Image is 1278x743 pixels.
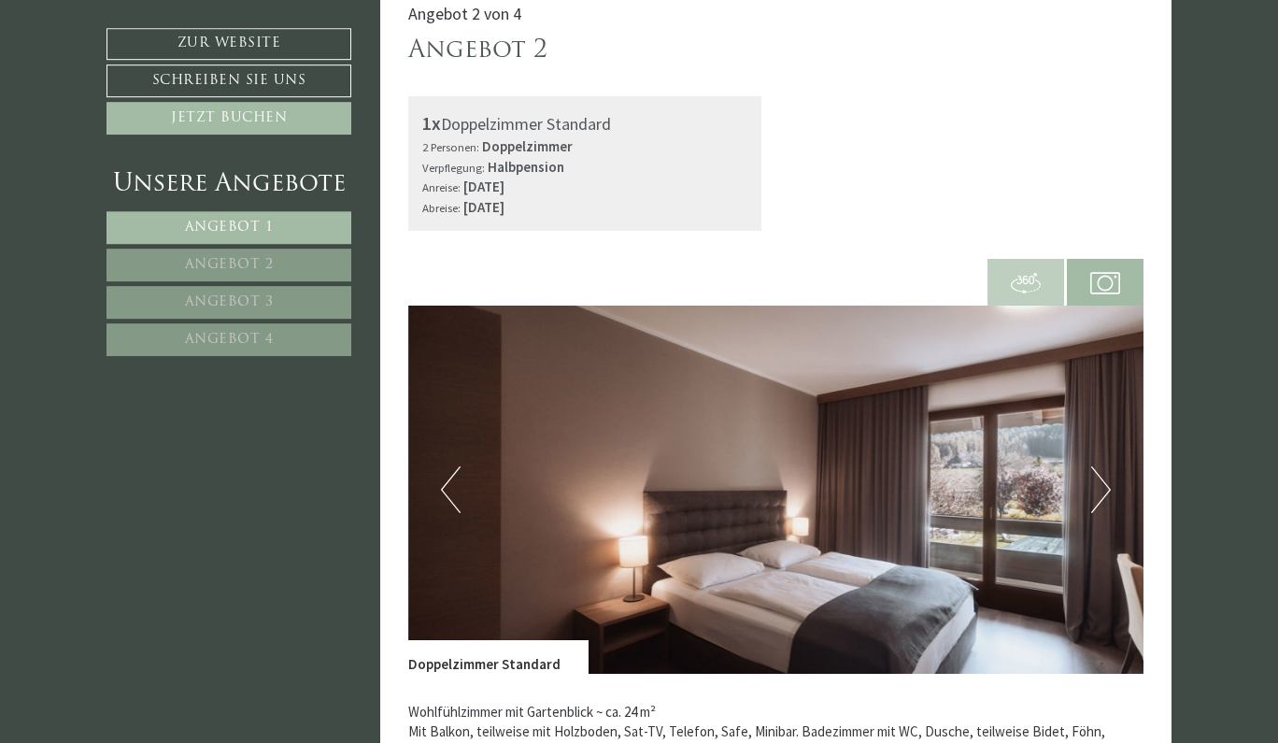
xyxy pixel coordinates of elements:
div: Doppelzimmer Standard [422,110,748,137]
div: Guten Tag, wie können wir Ihnen helfen? [14,50,276,103]
small: 20:30 [28,87,266,99]
span: Angebot 4 [185,333,274,347]
img: 360-grad.svg [1011,268,1041,298]
span: Angebot 1 [185,221,274,235]
b: Halbpension [488,158,564,176]
a: Jetzt buchen [106,102,351,135]
span: Angebot 2 [185,258,274,272]
button: Previous [441,466,461,513]
a: Schreiben Sie uns [106,64,351,97]
small: Anreise: [422,179,461,194]
div: Montis – Active Nature Spa [28,53,266,67]
a: Zur Website [106,28,351,60]
button: Next [1091,466,1111,513]
b: 1x [422,111,441,135]
span: Angebot 3 [185,295,274,309]
div: Doppelzimmer Standard [408,640,589,674]
button: Senden [615,493,736,525]
div: Montag [331,14,405,44]
img: camera.svg [1090,268,1120,298]
b: [DATE] [463,178,504,195]
div: Unsere Angebote [106,167,351,202]
b: Doppelzimmer [482,137,573,155]
div: Angebot 2 [408,34,547,68]
img: image [408,306,1144,674]
small: Verpflegung: [422,160,485,175]
span: Angebot 2 von 4 [408,3,521,24]
small: 2 Personen: [422,139,479,154]
b: [DATE] [463,198,504,216]
small: Abreise: [422,200,461,215]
